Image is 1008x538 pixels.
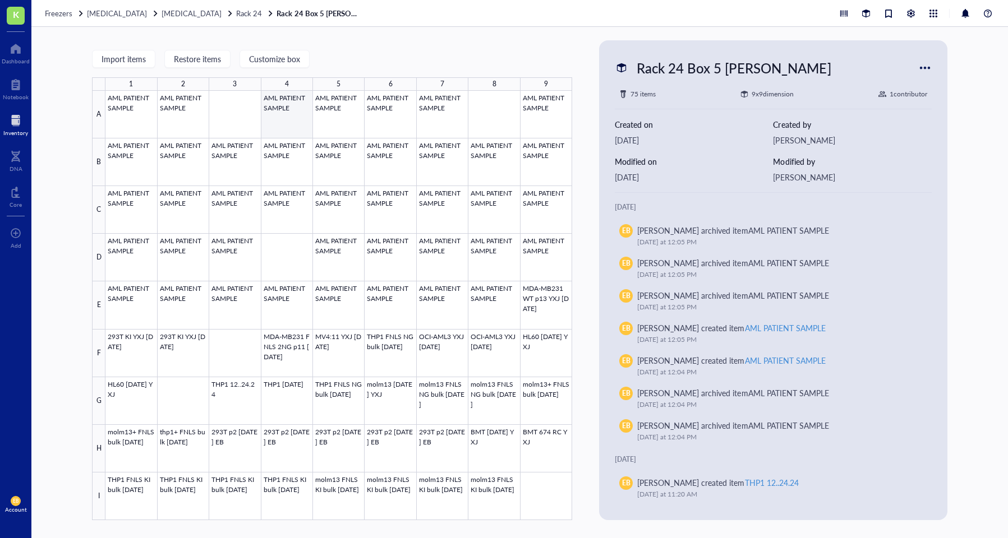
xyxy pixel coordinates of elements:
[637,289,829,302] div: [PERSON_NAME] archived item
[233,77,237,91] div: 3
[10,147,22,172] a: DNA
[637,302,918,313] div: [DATE] at 12:05 PM
[236,8,262,18] span: Rack 24
[389,77,393,91] div: 6
[10,165,22,172] div: DNA
[748,420,829,431] div: AML PATIENT SAMPLE
[632,56,836,80] div: Rack 24 Box 5 [PERSON_NAME]
[92,377,105,425] div: G
[92,234,105,281] div: D
[622,291,630,301] span: EB
[748,290,829,301] div: AML PATIENT SAMPLE
[45,8,72,18] span: Freezers
[637,489,918,500] div: [DATE] at 11:20 AM
[615,454,931,465] div: [DATE]
[102,54,146,63] span: Import items
[277,8,361,18] a: Rack 24 Box 5 [PERSON_NAME]
[92,425,105,472] div: H
[615,317,931,350] a: EB[PERSON_NAME] created itemAML PATIENT SAMPLE[DATE] at 12:05 PM
[3,76,29,100] a: Notebook
[622,226,630,236] span: EB
[92,50,155,68] button: Import items
[45,8,85,18] a: Freezers
[637,367,918,378] div: [DATE] at 12:04 PM
[615,118,773,131] div: Created on
[637,399,918,410] div: [DATE] at 12:04 PM
[637,224,829,236] div: [PERSON_NAME] archived item
[129,77,133,91] div: 1
[637,419,829,432] div: [PERSON_NAME] archived item
[2,58,30,64] div: Dashboard
[13,7,19,21] span: K
[164,50,231,68] button: Restore items
[92,186,105,234] div: C
[615,350,931,382] a: EB[PERSON_NAME] created itemAML PATIENT SAMPLE[DATE] at 12:04 PM
[87,8,147,18] span: [MEDICAL_DATA]
[544,77,548,91] div: 9
[745,477,799,488] div: THP1 12..24.24
[10,201,22,208] div: Core
[493,77,496,91] div: 8
[637,236,918,248] div: [DATE] at 12:05 PM
[745,322,826,333] div: AML PATIENT SAMPLE
[615,134,773,146] div: [DATE]
[773,118,931,131] div: Created by
[181,77,185,91] div: 2
[773,134,931,146] div: [PERSON_NAME]
[174,54,221,63] span: Restore items
[615,171,773,183] div: [DATE]
[615,472,931,504] a: EB[PERSON_NAME] created itemTHP1 12..24.24[DATE] at 11:20 AM
[162,8,274,18] a: [MEDICAL_DATA]Rack 24
[162,8,222,18] span: [MEDICAL_DATA]
[622,421,630,431] span: EB
[240,50,310,68] button: Customize box
[622,258,630,268] span: EB
[745,355,826,366] div: AML PATIENT SAMPLE
[13,498,19,504] span: EB
[92,138,105,186] div: B
[637,334,918,345] div: [DATE] at 12:05 PM
[622,356,630,366] span: EB
[11,242,21,249] div: Add
[637,432,918,443] div: [DATE] at 12:04 PM
[5,506,27,513] div: Account
[637,476,798,489] div: [PERSON_NAME] created item
[3,129,28,136] div: Inventory
[440,77,444,91] div: 7
[752,89,794,100] div: 9 x 9 dimension
[637,387,829,399] div: [PERSON_NAME] archived item
[3,94,29,100] div: Notebook
[92,91,105,138] div: A
[622,323,630,333] span: EB
[773,155,931,168] div: Modified by
[637,322,825,334] div: [PERSON_NAME] created item
[337,77,340,91] div: 5
[773,171,931,183] div: [PERSON_NAME]
[92,281,105,329] div: E
[637,354,825,367] div: [PERSON_NAME] created item
[92,472,105,520] div: I
[87,8,159,18] a: [MEDICAL_DATA]
[2,40,30,64] a: Dashboard
[637,257,829,269] div: [PERSON_NAME] archived item
[890,89,927,100] div: 1 contributor
[748,257,829,268] div: AML PATIENT SAMPLE
[10,183,22,208] a: Core
[637,269,918,280] div: [DATE] at 12:05 PM
[3,112,28,136] a: Inventory
[249,54,300,63] span: Customize box
[622,478,630,488] span: EB
[615,202,931,213] div: [DATE]
[748,225,829,236] div: AML PATIENT SAMPLE
[748,387,829,398] div: AML PATIENT SAMPLE
[622,388,630,398] span: EB
[92,330,105,377] div: F
[285,77,289,91] div: 4
[630,89,656,100] div: 75 items
[615,155,773,168] div: Modified on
